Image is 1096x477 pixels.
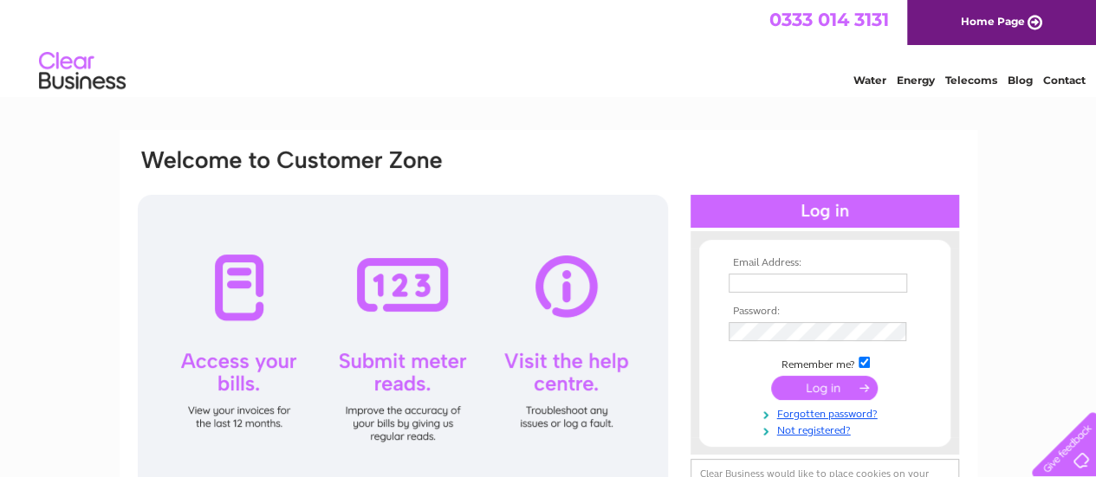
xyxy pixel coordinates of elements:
[724,306,925,318] th: Password:
[945,74,997,87] a: Telecoms
[853,74,886,87] a: Water
[1008,74,1033,87] a: Blog
[724,354,925,371] td: Remember me?
[769,9,889,30] a: 0333 014 3131
[1043,74,1086,87] a: Contact
[729,404,925,421] a: Forgotten password?
[729,421,925,437] a: Not registered?
[886,326,900,339] img: npw-badge-icon-locked.svg
[886,276,900,290] img: npw-badge-icon-locked.svg
[38,45,126,98] img: logo.png
[897,74,935,87] a: Energy
[139,10,958,84] div: Clear Business is a trading name of Verastar Limited (registered in [GEOGRAPHIC_DATA] No. 3667643...
[771,376,878,400] input: Submit
[724,257,925,269] th: Email Address:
